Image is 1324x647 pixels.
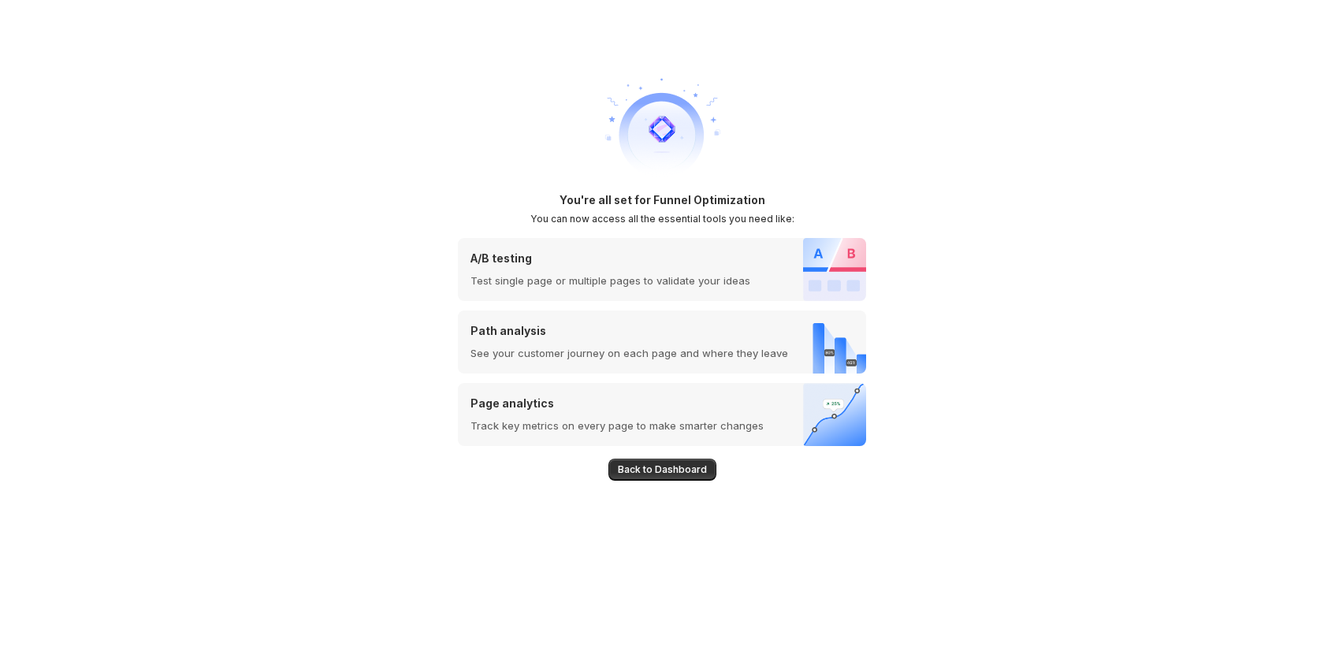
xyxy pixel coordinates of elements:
img: welcome [599,66,725,192]
span: Back to Dashboard [618,463,707,476]
h2: You can now access all the essential tools you need like: [530,213,794,225]
p: Track key metrics on every page to make smarter changes [470,418,764,433]
p: Test single page or multiple pages to validate your ideas [470,273,750,288]
p: See your customer journey on each page and where they leave [470,345,788,361]
p: Path analysis [470,323,788,339]
img: Path analysis [797,310,866,374]
p: Page analytics [470,396,764,411]
img: A/B testing [803,238,866,301]
h1: You're all set for Funnel Optimization [560,192,765,208]
button: Back to Dashboard [608,459,716,481]
p: A/B testing [470,251,750,266]
img: Page analytics [803,383,866,446]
